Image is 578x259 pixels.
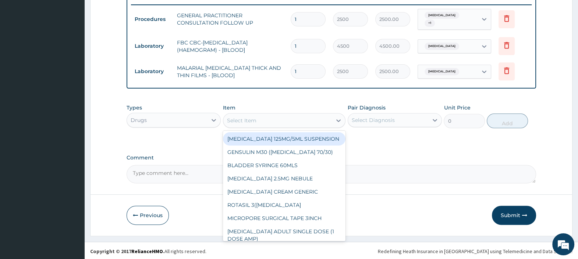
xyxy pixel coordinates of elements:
div: ROTASIL 3([MEDICAL_DATA] [223,198,346,212]
div: Select Diagnosis [352,116,395,124]
td: Laboratory [131,65,173,78]
span: [MEDICAL_DATA] [425,68,459,75]
div: [MEDICAL_DATA] 2.5MG NEBULE [223,172,346,185]
label: Unit Price [444,104,470,111]
div: GENSULIN M30 ([MEDICAL_DATA] 70/30) [223,145,346,159]
label: Types [127,105,142,111]
span: We're online! [43,81,102,155]
div: Chat with us now [38,41,124,51]
img: d_794563401_company_1708531726252_794563401 [14,37,30,55]
label: Item [223,104,235,111]
div: [MEDICAL_DATA] 125MG/5ML SUSPENSION [223,132,346,145]
div: [MEDICAL_DATA] ADULT SINGLE DOSE (1 DOSE AMP) [223,225,346,245]
td: GENERAL PRACTITIONER CONSULTATION FOLLOW UP [173,8,287,30]
span: [MEDICAL_DATA] [425,12,459,19]
strong: Copyright © 2017 . [90,248,164,255]
button: Submit [492,206,536,225]
label: Pair Diagnosis [348,104,386,111]
div: BLADDER SYRINGE 60MLS [223,159,346,172]
td: MALARIAL [MEDICAL_DATA] THICK AND THIN FILMS - [BLOOD] [173,61,287,83]
div: [MEDICAL_DATA] CREAM GENERIC [223,185,346,198]
button: Previous [127,206,169,225]
td: Procedures [131,12,173,26]
label: Comment [127,155,536,161]
textarea: Type your message and hit 'Enter' [4,177,140,203]
div: MICROPORE SURGICAL TAPE 3INCH [223,212,346,225]
button: Add [487,114,528,128]
td: FBC CBC-[MEDICAL_DATA] (HAEMOGRAM) - [BLOOD] [173,35,287,57]
div: Redefining Heath Insurance in [GEOGRAPHIC_DATA] using Telemedicine and Data Science! [378,248,572,255]
div: Select Item [227,117,256,124]
td: Laboratory [131,39,173,53]
div: Drugs [131,116,147,124]
div: Minimize live chat window [121,4,138,21]
span: + 1 [425,19,435,27]
a: RelianceHMO [131,248,163,255]
span: [MEDICAL_DATA] [425,43,459,50]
